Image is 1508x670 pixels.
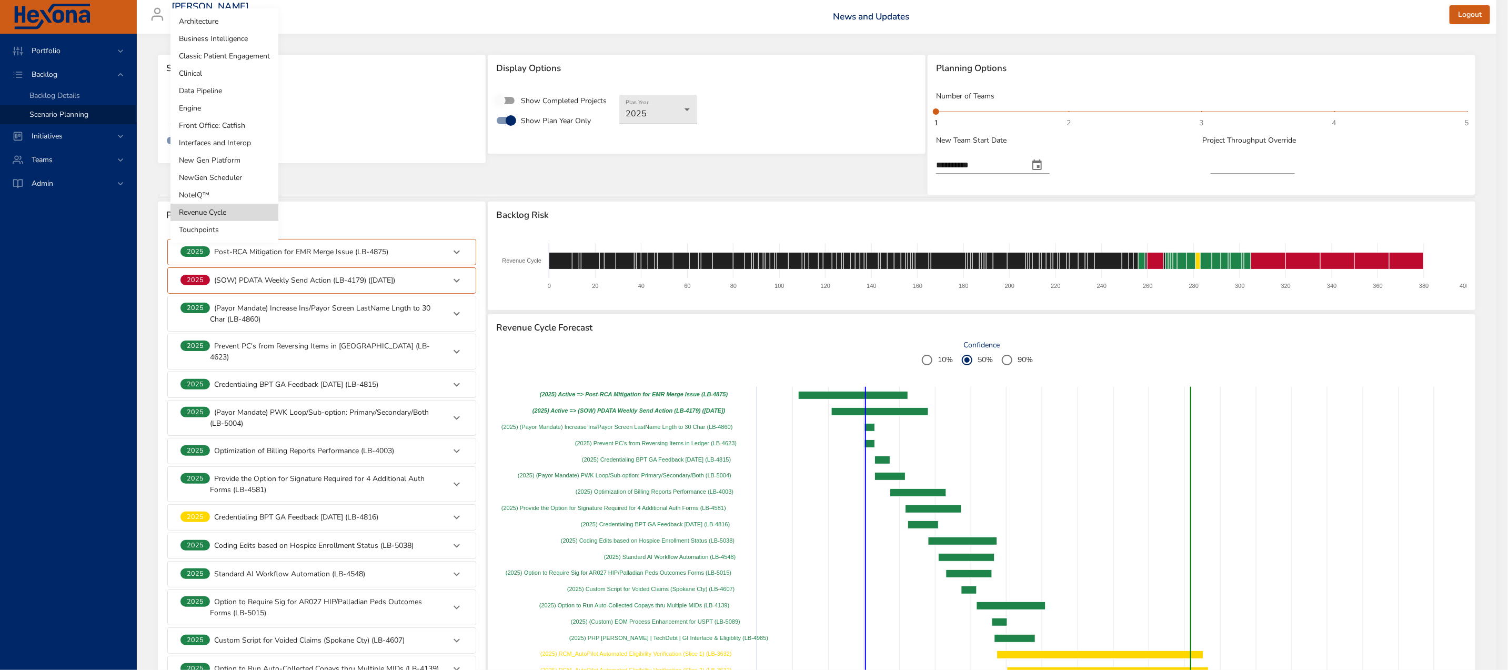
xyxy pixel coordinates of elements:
[170,221,278,238] li: Touchpoints
[170,99,278,117] li: Engine
[170,134,278,152] li: Interfaces and Interop
[170,152,278,169] li: New Gen Platform
[170,186,278,204] li: NoteIQ™
[170,117,278,134] li: Front Office: Catfish
[170,82,278,99] li: Data Pipeline
[170,65,278,82] li: Clinical
[170,47,278,65] li: Classic Patient Engagement
[170,204,278,221] li: Revenue Cycle
[170,30,278,47] li: Business Intelligence
[170,13,278,30] li: Architecture
[170,169,278,186] li: NewGen Scheduler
